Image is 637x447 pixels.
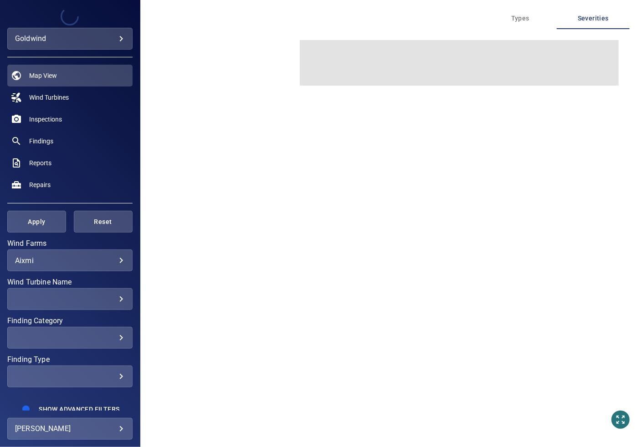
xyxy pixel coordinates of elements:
label: Finding Type [7,356,133,363]
div: Aixmi [15,256,125,265]
button: Show Advanced Filters [33,402,125,417]
span: Types [489,13,551,24]
label: Finding Category [7,317,133,325]
div: [PERSON_NAME] [15,422,125,436]
span: Repairs [29,180,51,189]
a: inspections noActive [7,108,133,130]
label: Wind Farms [7,240,133,247]
span: Findings [29,137,53,146]
a: findings noActive [7,130,133,152]
span: Apply [19,216,55,228]
span: Wind Turbines [29,93,69,102]
span: Show Advanced Filters [39,406,119,413]
span: Map View [29,71,57,80]
a: reports noActive [7,152,133,174]
div: Wind Farms [7,249,133,271]
label: Wind Turbine Name [7,279,133,286]
div: Wind Turbine Name [7,288,133,310]
button: Reset [74,211,133,233]
span: Severities [562,13,624,24]
div: goldwind [15,31,125,46]
div: Finding Type [7,366,133,387]
span: Reports [29,158,51,168]
a: map active [7,65,133,86]
span: Reset [85,216,121,228]
a: repairs noActive [7,174,133,196]
div: Finding Category [7,327,133,349]
div: goldwind [7,28,133,50]
span: Inspections [29,115,62,124]
button: Apply [7,211,66,233]
a: windturbines noActive [7,86,133,108]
